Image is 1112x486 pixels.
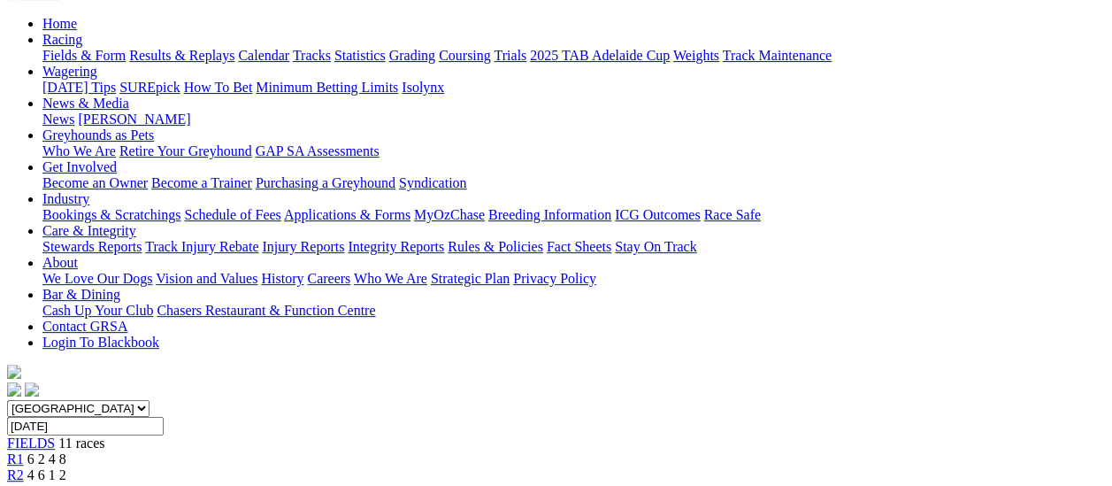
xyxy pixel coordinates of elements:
a: Bookings & Scratchings [42,207,180,222]
a: Track Maintenance [723,48,832,63]
a: Stay On Track [615,239,696,254]
a: Careers [307,271,350,286]
a: Become a Trainer [151,175,252,190]
div: Industry [42,207,1105,223]
a: Trials [494,48,526,63]
a: [PERSON_NAME] [78,112,190,127]
a: GAP SA Assessments [256,143,380,158]
div: Wagering [42,80,1105,96]
img: logo-grsa-white.png [7,365,21,379]
a: Injury Reports [262,239,344,254]
div: Greyhounds as Pets [42,143,1105,159]
a: [DATE] Tips [42,80,116,95]
a: Become an Owner [42,175,148,190]
a: News & Media [42,96,129,111]
div: Care & Integrity [42,239,1105,255]
div: Racing [42,48,1105,64]
a: Grading [389,48,435,63]
a: Vision and Values [156,271,257,286]
span: 11 races [58,436,104,451]
a: Coursing [439,48,491,63]
a: Get Involved [42,159,117,174]
a: Rules & Policies [448,239,543,254]
a: R2 [7,467,24,482]
a: Care & Integrity [42,223,136,238]
a: Home [42,16,77,31]
a: MyOzChase [414,207,485,222]
a: Fields & Form [42,48,126,63]
div: About [42,271,1105,287]
a: Racing [42,32,82,47]
a: Calendar [238,48,289,63]
a: History [261,271,303,286]
span: 6 2 4 8 [27,451,66,467]
a: Bar & Dining [42,287,120,302]
a: Integrity Reports [348,239,444,254]
a: Retire Your Greyhound [119,143,252,158]
a: Chasers Restaurant & Function Centre [157,303,375,318]
a: ICG Outcomes [615,207,700,222]
a: Tracks [293,48,331,63]
a: Who We Are [42,143,116,158]
a: News [42,112,74,127]
div: Bar & Dining [42,303,1105,319]
a: Greyhounds as Pets [42,127,154,143]
div: News & Media [42,112,1105,127]
img: facebook.svg [7,382,21,397]
a: Breeding Information [488,207,611,222]
a: Purchasing a Greyhound [256,175,395,190]
a: About [42,255,78,270]
div: Get Involved [42,175,1105,191]
a: Syndication [399,175,466,190]
a: Fact Sheets [547,239,611,254]
a: Wagering [42,64,97,79]
a: Cash Up Your Club [42,303,153,318]
a: Industry [42,191,89,206]
a: Race Safe [703,207,760,222]
a: Track Injury Rebate [145,239,258,254]
a: SUREpick [119,80,180,95]
a: Who We Are [354,271,427,286]
input: Select date [7,417,164,436]
a: Weights [673,48,719,63]
a: Schedule of Fees [184,207,280,222]
a: Stewards Reports [42,239,142,254]
a: Minimum Betting Limits [256,80,398,95]
a: Contact GRSA [42,319,127,334]
a: Results & Replays [129,48,234,63]
a: Statistics [334,48,386,63]
a: R1 [7,451,24,467]
a: 2025 TAB Adelaide Cup [530,48,670,63]
a: Applications & Forms [284,207,410,222]
a: FIELDS [7,436,55,451]
a: Login To Blackbook [42,335,159,350]
span: 4 6 1 2 [27,467,66,482]
a: We Love Our Dogs [42,271,152,286]
a: Privacy Policy [513,271,596,286]
a: Strategic Plan [431,271,510,286]
img: twitter.svg [25,382,39,397]
a: How To Bet [184,80,253,95]
a: Isolynx [402,80,444,95]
